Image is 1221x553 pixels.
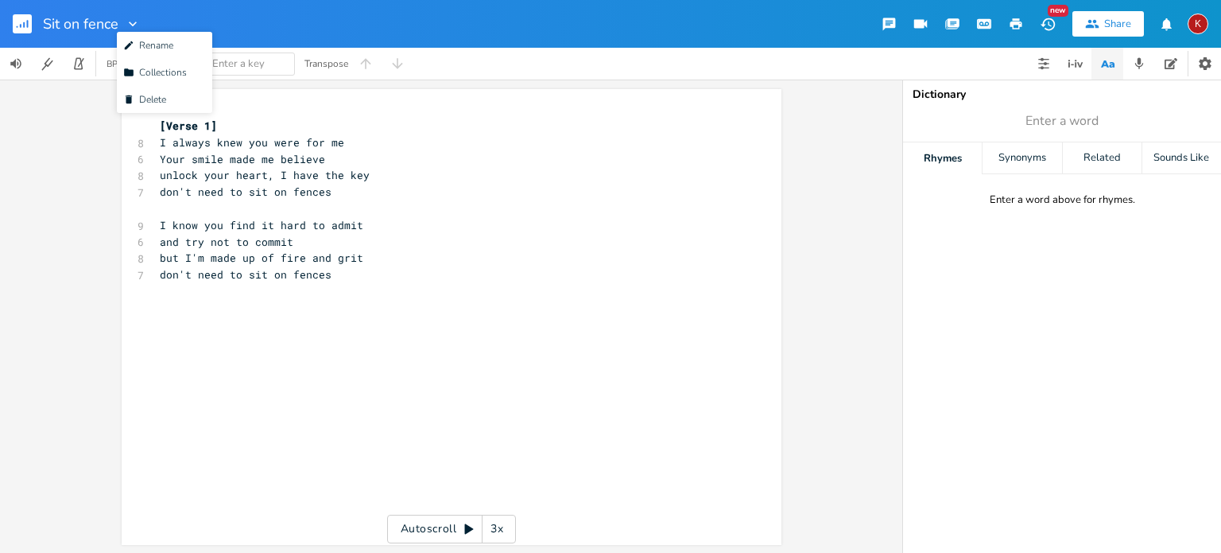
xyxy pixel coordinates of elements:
[304,59,348,68] div: Transpose
[43,17,118,31] span: Sit on fence
[1104,17,1131,31] div: Share
[1188,6,1208,42] button: K
[160,185,331,199] span: don't need to sit on fences
[212,56,265,71] span: Enter a key
[1072,11,1144,37] button: Share
[1063,142,1142,174] div: Related
[160,235,293,249] span: and try not to commit
[1025,112,1099,130] span: Enter a word
[160,267,331,282] span: don't need to sit on fences
[387,515,516,543] div: Autoscroll
[160,135,344,150] span: I always knew you were for me
[160,218,363,232] span: I know you find it hard to admit
[903,142,982,174] div: Rhymes
[913,89,1211,100] div: Dictionary
[123,67,187,78] span: Collections
[160,251,363,265] span: but I'm made up of fire and grit
[1188,14,1208,34] div: kerynlee24
[160,168,370,182] span: unlock your heart, I have the key
[483,515,511,543] div: 3x
[1048,5,1068,17] div: New
[160,152,325,166] span: Your smile made me believe
[160,119,217,133] span: [Verse 1]
[1142,142,1221,174] div: Sounds Like
[1032,10,1064,38] button: New
[990,193,1135,207] div: Enter a word above for rhymes.
[123,40,173,51] span: Rename
[107,60,125,68] div: BPM
[983,142,1061,174] div: Synonyms
[123,94,166,105] span: Delete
